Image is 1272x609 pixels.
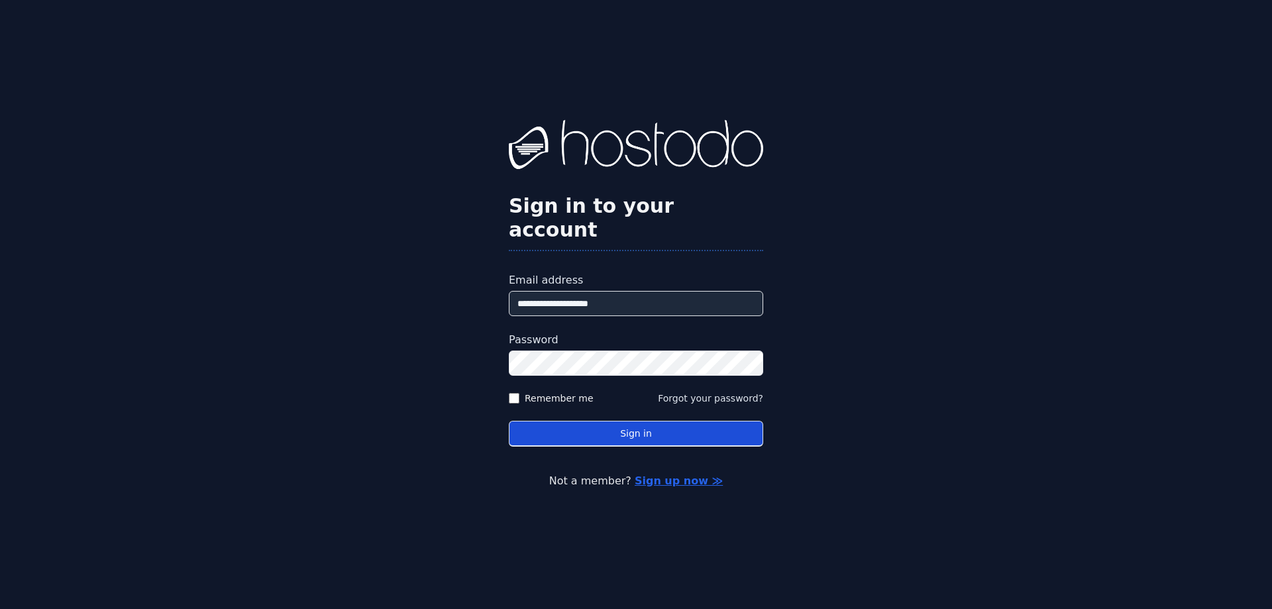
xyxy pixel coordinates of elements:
a: Sign up now ≫ [635,474,723,487]
h2: Sign in to your account [509,194,763,242]
button: Forgot your password? [658,392,763,405]
img: Hostodo [509,120,763,173]
label: Email address [509,272,763,288]
label: Password [509,332,763,348]
label: Remember me [525,392,594,405]
button: Sign in [509,421,763,447]
p: Not a member? [64,473,1208,489]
